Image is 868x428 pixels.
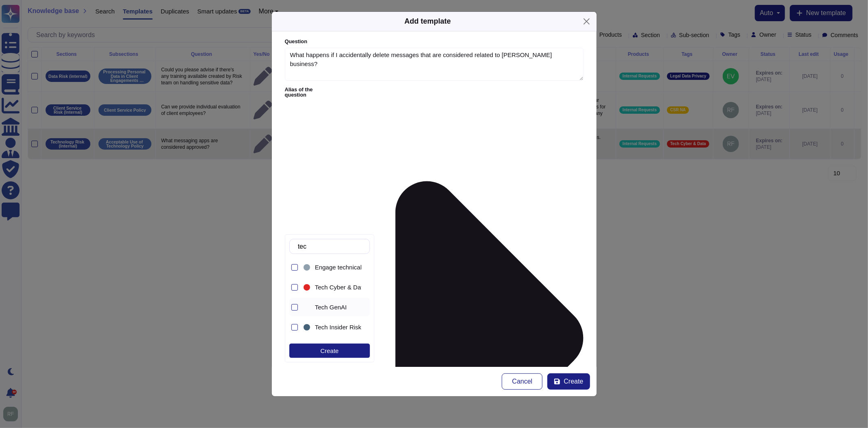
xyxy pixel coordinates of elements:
[302,338,361,356] div: Tech Product Risk
[315,324,361,331] span: Tech Insider Risk
[285,39,584,44] label: Question
[289,344,370,358] div: Create
[315,304,347,311] span: Tech GenAI
[512,378,533,385] span: Cancel
[285,48,584,81] textarea: What happens if I accidentally delete messages that are considered related to [PERSON_NAME] busin...
[302,298,361,316] div: Tech GenAI
[302,318,361,336] div: Tech Insider Risk
[502,373,542,390] button: Cancel
[302,278,361,296] div: Tech Cyber & Data
[315,304,358,311] div: Tech GenAI
[547,373,590,390] button: Create
[302,282,312,292] div: Tech Cyber & Data
[580,15,593,28] button: Close
[315,284,366,291] span: Tech Cyber & Data
[564,378,583,385] span: Create
[315,264,377,271] span: Engage technical team
[302,258,361,276] div: Engage technical team
[302,263,312,272] div: Engage technical team
[404,16,451,27] div: Add template
[315,264,368,271] div: Engage technical team
[302,302,312,312] div: Tech GenAI
[294,239,370,254] input: Search by keywords
[302,322,312,332] div: Tech Insider Risk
